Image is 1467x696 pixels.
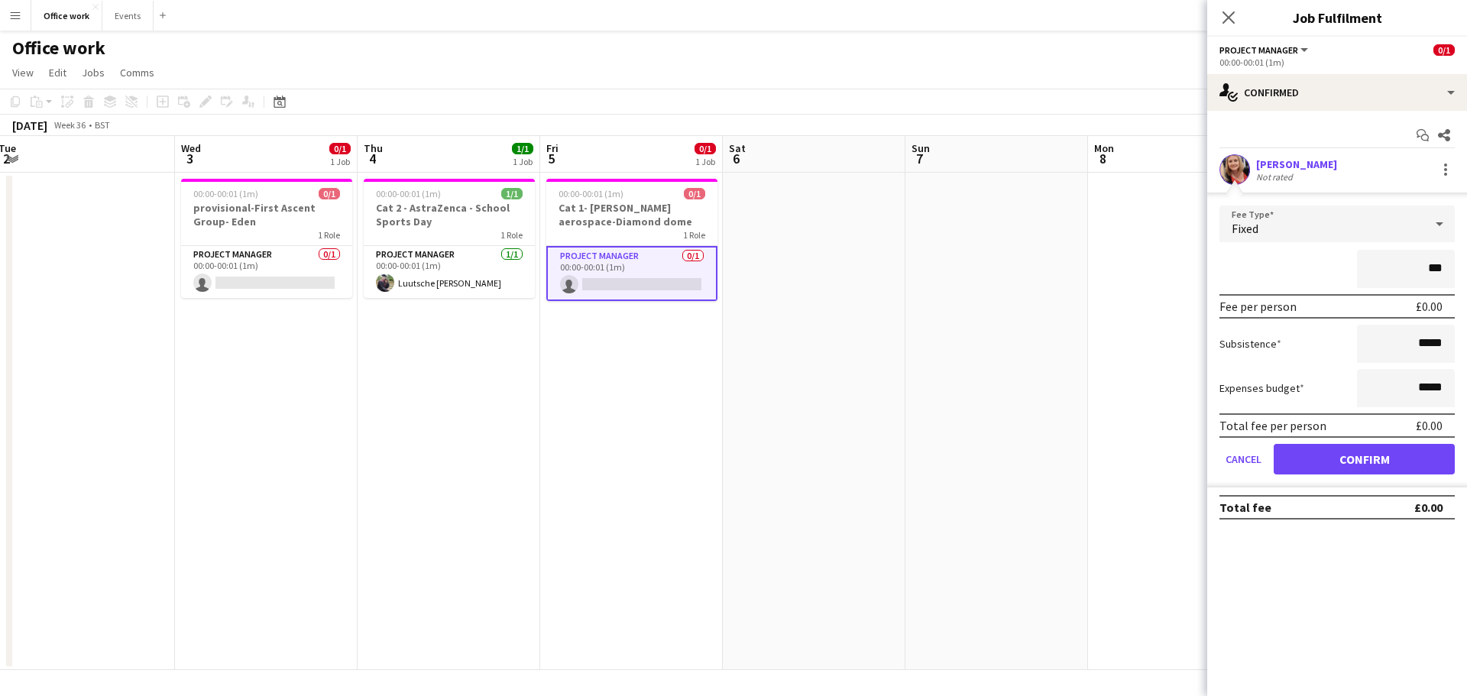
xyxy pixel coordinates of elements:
app-card-role: Project Manager0/100:00-00:01 (1m) [546,246,717,301]
label: Subsistence [1219,337,1281,351]
div: 1 Job [695,156,715,167]
a: Jobs [76,63,111,83]
span: 7 [909,150,930,167]
button: Events [102,1,154,31]
a: Edit [43,63,73,83]
h3: Cat 1- [PERSON_NAME] aerospace-Diamond dome [546,201,717,228]
span: 4 [361,150,383,167]
span: 00:00-00:01 (1m) [193,188,258,199]
button: Confirm [1274,444,1455,474]
button: Office work [31,1,102,31]
div: Not rated [1256,171,1296,183]
span: Week 36 [50,119,89,131]
h3: Cat 2 - AstraZenca - School Sports Day [364,201,535,228]
span: Wed [181,141,201,155]
div: [PERSON_NAME] [1256,157,1337,171]
div: Total fee [1219,500,1271,515]
div: £0.00 [1416,299,1443,314]
span: 1/1 [501,188,523,199]
div: Fee per person [1219,299,1297,314]
app-job-card: 00:00-00:01 (1m)0/1Cat 1- [PERSON_NAME] aerospace-Diamond dome1 RoleProject Manager0/100:00-00:01... [546,179,717,301]
a: View [6,63,40,83]
span: 1/1 [512,143,533,154]
div: £0.00 [1414,500,1443,515]
span: Mon [1094,141,1114,155]
span: Sat [729,141,746,155]
span: 6 [727,150,746,167]
span: 0/1 [695,143,716,154]
span: 8 [1092,150,1114,167]
span: Fri [546,141,559,155]
span: Edit [49,66,66,79]
div: [DATE] [12,118,47,133]
span: 1 Role [500,229,523,241]
span: 00:00-00:01 (1m) [559,188,623,199]
div: Total fee per person [1219,418,1326,433]
app-card-role: Project Manager1/100:00-00:01 (1m)Luutsche [PERSON_NAME] [364,246,535,298]
span: 0/1 [319,188,340,199]
span: 0/1 [1433,44,1455,56]
div: 00:00-00:01 (1m) [1219,57,1455,68]
span: 1 Role [318,229,340,241]
app-job-card: 00:00-00:01 (1m)1/1Cat 2 - AstraZenca - School Sports Day1 RoleProject Manager1/100:00-00:01 (1m)... [364,179,535,298]
span: 1 Role [683,229,705,241]
span: Fixed [1232,221,1258,236]
span: Jobs [82,66,105,79]
span: View [12,66,34,79]
h1: Office work [12,37,105,60]
div: £0.00 [1416,418,1443,433]
span: Comms [120,66,154,79]
div: 1 Job [330,156,350,167]
span: 0/1 [329,143,351,154]
label: Expenses budget [1219,381,1304,395]
span: 5 [544,150,559,167]
div: 1 Job [513,156,533,167]
button: Cancel [1219,444,1268,474]
span: Project Manager [1219,44,1298,56]
span: 0/1 [684,188,705,199]
div: Confirmed [1207,74,1467,111]
app-card-role: Project Manager0/100:00-00:01 (1m) [181,246,352,298]
h3: Job Fulfilment [1207,8,1467,28]
div: BST [95,119,110,131]
a: Comms [114,63,160,83]
h3: provisional-First Ascent Group- Eden [181,201,352,228]
span: Thu [364,141,383,155]
button: Project Manager [1219,44,1310,56]
span: 3 [179,150,201,167]
span: Sun [912,141,930,155]
app-job-card: 00:00-00:01 (1m)0/1provisional-First Ascent Group- Eden1 RoleProject Manager0/100:00-00:01 (1m) [181,179,352,298]
span: 00:00-00:01 (1m) [376,188,441,199]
